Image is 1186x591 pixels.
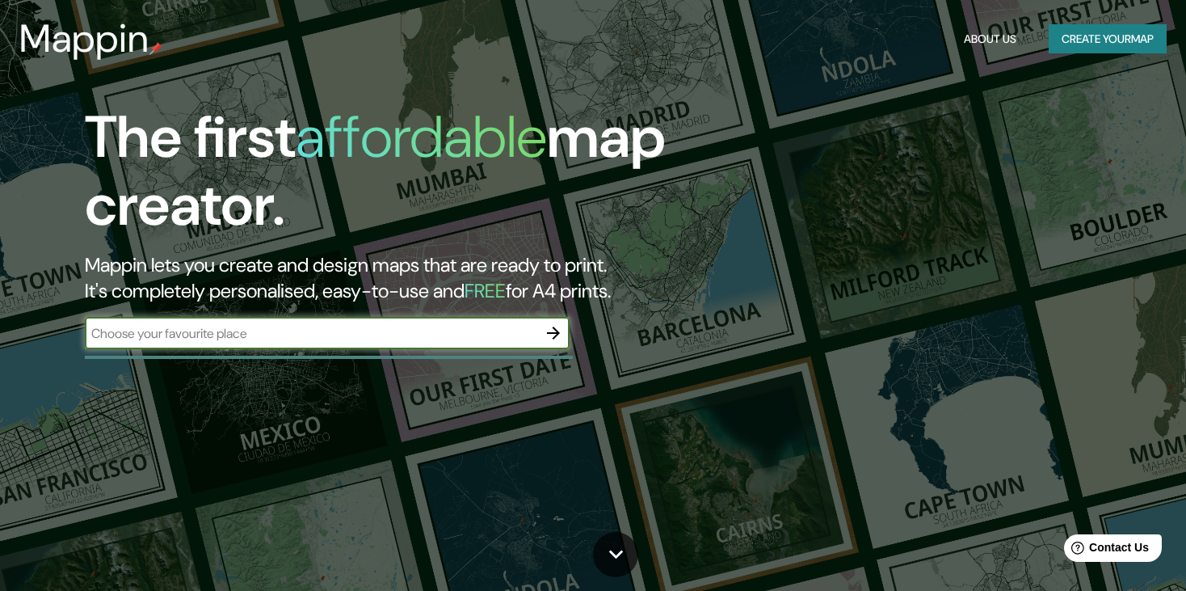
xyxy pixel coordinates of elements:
[85,324,537,343] input: Choose your favourite place
[85,103,678,252] h1: The first map creator.
[957,24,1023,54] button: About Us
[149,42,162,55] img: mappin-pin
[296,99,547,175] h1: affordable
[1049,24,1167,54] button: Create yourmap
[1042,528,1168,573] iframe: Help widget launcher
[465,278,506,303] h5: FREE
[19,16,149,61] h3: Mappin
[85,252,678,304] h2: Mappin lets you create and design maps that are ready to print. It's completely personalised, eas...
